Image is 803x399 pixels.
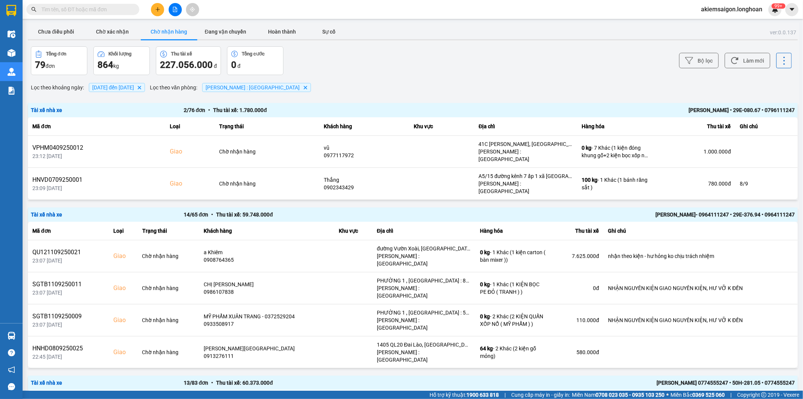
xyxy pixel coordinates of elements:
[8,68,15,76] img: warehouse-icon
[227,46,283,75] button: Tổng cước0 đ
[113,348,133,357] div: Giao
[480,313,490,319] span: 0 kg
[679,53,719,68] button: Bộ lọc
[334,222,372,240] th: Khu vực
[160,60,213,70] span: 227.056.000
[184,106,489,114] div: 2 / 76 đơn Thu tài xế: 1.780.000 đ
[8,366,15,373] span: notification
[478,140,573,148] div: 41C [PERSON_NAME], [GEOGRAPHIC_DATA],quận [GEOGRAPHIC_DATA]
[32,152,161,160] div: 23:12 [DATE]
[108,51,131,57] div: Khối lượng
[32,143,161,152] div: VPHM0409250012
[242,51,265,57] div: Tổng cước
[32,248,104,257] div: QU121109250021
[377,309,471,316] div: PHƯỜNG 1 , [GEOGRAPHIC_DATA] : 54 [PERSON_NAME] . [GEOGRAPHIC_DATA] , [GEOGRAPHIC_DATA] , [GEOGRA...
[480,313,546,328] div: - 2 Khác (2 KIỆN QUẤN XỐP NỔ ( MỸ PHẨM ) )
[142,316,195,324] div: Chờ nhận hàng
[324,176,405,184] div: Thắng
[113,316,133,325] div: Giao
[692,392,725,398] strong: 0369 525 060
[202,83,311,92] span: Hồ Chí Minh : Kho Quận 12, close by backspace
[231,59,279,71] div: đ
[169,3,182,16] button: file-add
[204,256,330,264] div: 0908764365
[138,222,199,240] th: Trạng thái
[142,348,195,356] div: Chờ nhận hàng
[32,321,104,328] div: 23:07 [DATE]
[156,46,221,75] button: Thu tài xế227.056.000 đ
[219,148,315,155] div: Chờ nhận hàng
[480,281,490,287] span: 0 kg
[204,320,330,328] div: 0933508917
[35,60,46,70] span: 79
[657,122,731,131] div: Thu tài xế
[657,148,731,155] div: 1.000.000 đ
[603,222,798,240] th: Ghi chú
[84,24,141,39] button: Chờ xác nhận
[725,53,770,68] button: Làm mới
[98,59,146,71] div: kg
[474,117,577,136] th: Địa chỉ
[215,117,319,136] th: Trạng thái
[324,152,405,159] div: 0977117972
[596,392,664,398] strong: 0708 023 035 - 0935 103 250
[28,117,165,136] th: Mã đơn
[31,380,62,386] span: Tài xế nhà xe
[303,85,308,90] svg: Delete
[137,85,142,90] svg: Delete
[184,210,489,219] div: 14 / 65 đơn Thu tài xế: 59.748.000 đ
[31,7,37,12] span: search
[28,222,109,240] th: Mã đơn
[785,3,798,16] button: caret-down
[555,226,599,235] div: Thu tài xế
[32,257,104,264] div: 23:07 [DATE]
[150,83,197,92] span: Lọc theo văn phòng :
[670,391,725,399] span: Miền Bắc
[142,252,195,260] div: Chờ nhận hàng
[608,284,793,292] div: NHẬN NGUYÊN KIỆN GIAO NGUYÊN KIỆN, HƯ VỠ K ĐỀN
[197,24,254,39] button: Đang vận chuyển
[736,117,798,136] th: Ghi chú
[789,6,795,13] span: caret-down
[8,87,15,95] img: solution-icon
[204,281,330,288] div: CHỊ [PERSON_NAME]
[28,24,84,39] button: Chưa điều phối
[31,83,84,92] span: Lọc theo khoảng ngày :
[89,83,145,92] span: 10/09/2025 đến 12/09/2025, close by backspace
[31,46,87,75] button: Tổng đơn79đơn
[761,392,766,397] span: copyright
[8,349,15,356] span: question-circle
[582,177,597,183] span: 100 kg
[772,6,779,13] img: icon-new-feature
[171,51,192,57] div: Thu tài xế
[184,379,489,387] div: 13 / 83 đơn Thu tài xế: 60.373.000 đ
[199,222,334,240] th: Khách hàng
[92,84,134,91] span: 10/09/2025 đến 12/09/2025
[466,392,499,398] strong: 1900 633 818
[730,391,731,399] span: |
[93,46,150,75] button: Khối lượng864kg
[480,249,490,255] span: 0 kg
[377,316,471,331] div: [PERSON_NAME] : [GEOGRAPHIC_DATA]
[475,222,551,240] th: Hàng hóa
[32,175,161,184] div: HNVD0709250001
[204,288,330,296] div: 0986107838
[480,345,546,360] div: - 2 Khác (2 kiện gỗ mỏng)
[32,353,104,361] div: 22:45 [DATE]
[32,280,104,289] div: SGTB1109250011
[489,106,795,114] div: [PERSON_NAME] • 29E-080.67 • 0796111247
[480,281,546,296] div: - 1 Khác (1 KIỆN BỌC PE ĐỎ ( TRANH ) )
[31,212,62,218] span: Tài xế nhà xe
[32,344,104,353] div: HNHD0809250025
[208,212,216,218] span: •
[172,7,178,12] span: file-add
[572,391,664,399] span: Miền Nam
[324,144,405,152] div: vũ
[324,184,405,191] div: 0902343429
[555,316,599,324] div: 110.000 đ
[204,313,330,320] div: MỸ PHẨM XUÂN TRANG - 0372529204
[489,210,795,219] div: [PERSON_NAME]- 0964111247 • 29E-376.94 • 0964111247
[32,312,104,321] div: SGTB1109250009
[377,341,471,348] div: 1405 QL20 Đai Lào, [GEOGRAPHIC_DATA], [GEOGRAPHIC_DATA]
[372,222,475,240] th: Địa chỉ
